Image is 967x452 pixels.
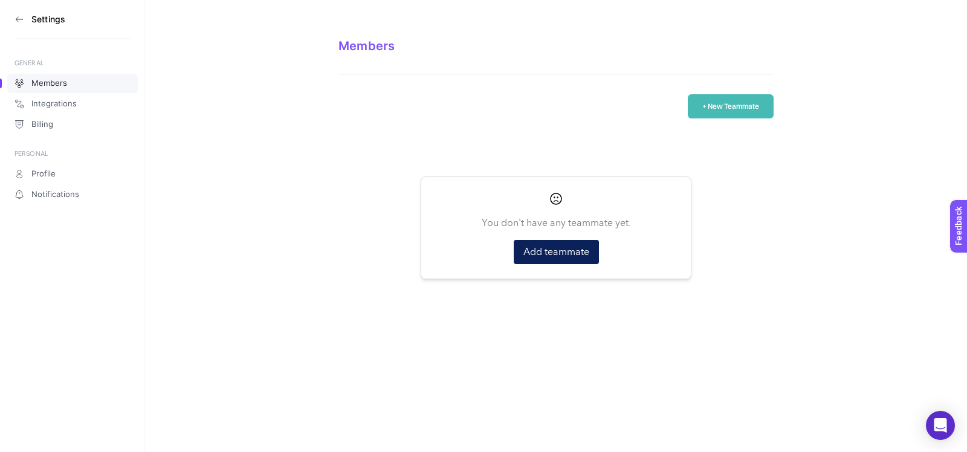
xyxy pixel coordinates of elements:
span: Feedback [7,4,46,13]
a: Members [7,74,138,93]
div: PERSONAL [15,149,131,158]
span: Integrations [31,99,77,109]
button: + New Teammate [688,94,774,118]
a: Notifications [7,185,138,204]
h3: Settings [31,15,65,24]
span: Profile [31,169,56,179]
div: Open Intercom Messenger [926,411,955,440]
a: Billing [7,115,138,134]
div: Members [338,39,774,53]
a: Profile [7,164,138,184]
span: Billing [31,120,53,129]
span: Members [31,79,67,88]
p: You don't have any teammate yet. [482,216,631,230]
div: GENERAL [15,58,131,68]
a: Integrations [7,94,138,114]
button: Add teammate [514,240,599,264]
span: Notifications [31,190,79,199]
